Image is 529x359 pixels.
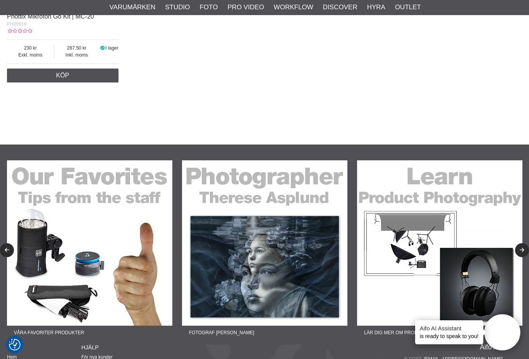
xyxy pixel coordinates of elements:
a: Discover [323,2,357,12]
span: Fotograf [PERSON_NAME] [182,326,261,340]
h4: Hjälp [81,344,156,351]
a: Annons:22-07F banner-sidfot-learn-product.jpgLär dig mer om produktfoto [357,160,522,340]
img: Annons:22-05F banner-sidfot-favorites.jpg [7,160,172,326]
span: 230 [7,45,54,52]
h4: Meny [7,344,81,351]
span: PH99918 [7,21,26,27]
a: Outlet [395,2,421,12]
a: Varumärken [110,2,156,12]
span: 287.50 [54,45,100,52]
a: Aifo AB [480,344,503,350]
button: Samtyckesinställningar [9,338,21,352]
a: Studio [165,2,190,12]
span: Exkl. moms [7,52,54,58]
img: Annons:22-07F banner-sidfot-learn-product.jpg [357,160,522,326]
a: Foto [199,2,218,12]
div: Kundbetyg: 0 [7,27,32,34]
img: Annons:22-06F banner-sidfot-therese.jpg [182,160,347,326]
span: Våra favoriter produkter [7,326,91,340]
span: Lär dig mer om produktfoto [357,326,447,340]
img: Revisit consent button [9,339,21,350]
h4: Aifo AI Assistant [420,324,479,332]
a: Phottix Mikrofon Go Kit | MC-20 [7,13,94,20]
a: Annons:22-05F banner-sidfot-favorites.jpgVåra favoriter produkter [7,160,172,340]
span: I lager [105,45,118,51]
a: Köp [7,69,119,82]
span: Inkl. moms [54,52,100,58]
button: Next [515,243,529,257]
a: Annons:22-06F banner-sidfot-therese.jpgFotograf [PERSON_NAME] [182,160,347,340]
a: Pro Video [227,2,264,12]
a: Workflow [274,2,313,12]
i: I lager [99,45,105,51]
a: Hyra [367,2,385,12]
div: is ready to speak to you! [415,320,483,344]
